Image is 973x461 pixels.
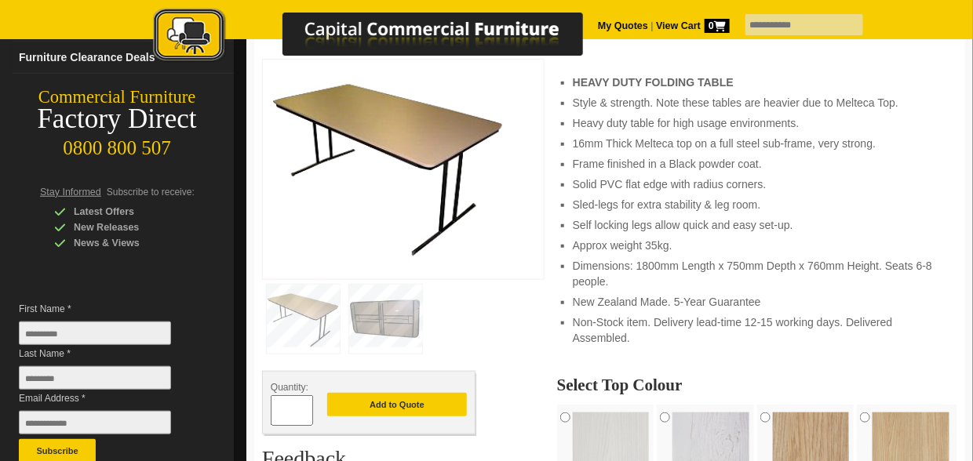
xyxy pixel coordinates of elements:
li: New Zealand Made. 5-Year Guarantee [573,294,942,310]
img: HDM Folding Table 1800 x 750 [271,67,506,267]
li: Approx weight 35kg. [573,238,942,253]
span: 0 [705,19,730,33]
div: Latest Offers [54,204,203,220]
a: Furniture Clearance Deals [13,42,234,74]
li: Self locking legs allow quick and easy set-up. [573,217,942,233]
span: First Name * [19,301,195,317]
li: 16mm Thick Melteca top on a full steel sub-frame, very strong. [573,136,942,151]
input: Email Address * [19,411,171,434]
button: Add to Quote [327,393,467,416]
input: First Name * [19,321,171,345]
li: Frame finished in a Black powder coat. [573,156,942,172]
input: Last Name * [19,366,171,390]
h2: Select Top Colour [557,377,957,393]
span: Last Name * [19,346,195,361]
span: Stay Informed [40,187,101,198]
a: Capital Commercial Furniture Logo [110,8,659,70]
div: New Releases [54,220,203,235]
span: Subscribe to receive: [107,187,195,198]
li: Dimensions: 1800mm Length x 750mm Depth x 760mm Height. Seats 6-8 people. [573,258,942,289]
li: Style & strength. Note these tables are heavier due to Melteca Top. [573,95,942,111]
li: Sled-legs for extra stability & leg room. [573,197,942,212]
li: Heavy duty table for high usage environments. [573,115,942,131]
span: Email Address * [19,390,195,406]
li: Solid PVC flat edge with radius corners. [573,176,942,192]
span: Quantity: [271,382,308,393]
strong: View Cart [656,20,730,31]
strong: HEAVY DUTY FOLDING TABLE [573,76,734,89]
li: Non-Stock item. Delivery lead-time 12-15 working days. Delivered Assembled. [573,314,942,346]
img: Capital Commercial Furniture Logo [110,8,659,65]
div: News & Views [54,235,203,251]
a: View Cart0 [654,20,730,31]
